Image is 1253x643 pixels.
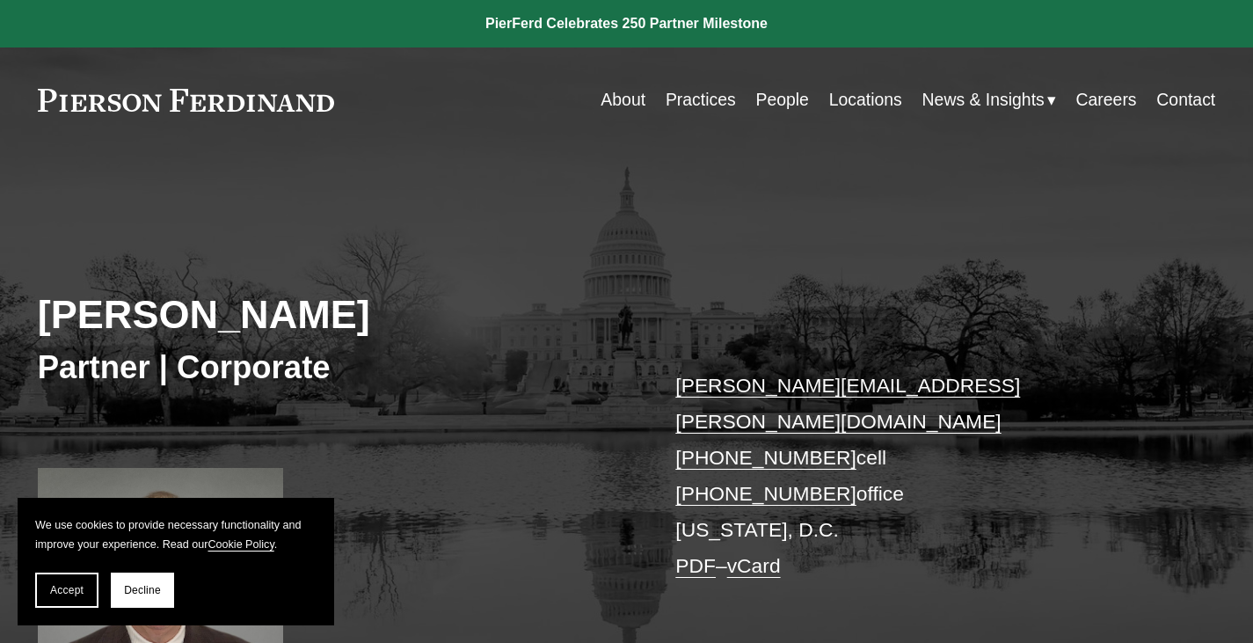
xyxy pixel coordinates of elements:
[727,554,781,577] a: vCard
[111,573,174,608] button: Decline
[18,498,334,625] section: Cookie banner
[208,538,273,551] a: Cookie Policy
[38,347,627,387] h3: Partner | Corporate
[922,83,1056,117] a: folder dropdown
[1156,83,1215,117] a: Contact
[124,584,161,596] span: Decline
[675,446,856,469] a: [PHONE_NUMBER]
[50,584,84,596] span: Accept
[675,482,856,505] a: [PHONE_NUMBER]
[35,515,317,555] p: We use cookies to provide necessary functionality and improve your experience. Read our .
[675,554,716,577] a: PDF
[35,573,98,608] button: Accept
[675,368,1166,585] p: cell office [US_STATE], D.C. –
[675,374,1020,433] a: [PERSON_NAME][EMAIL_ADDRESS][PERSON_NAME][DOMAIN_NAME]
[601,83,645,117] a: About
[1076,83,1137,117] a: Careers
[666,83,736,117] a: Practices
[38,291,627,340] h2: [PERSON_NAME]
[829,83,902,117] a: Locations
[755,83,808,117] a: People
[922,84,1045,115] span: News & Insights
